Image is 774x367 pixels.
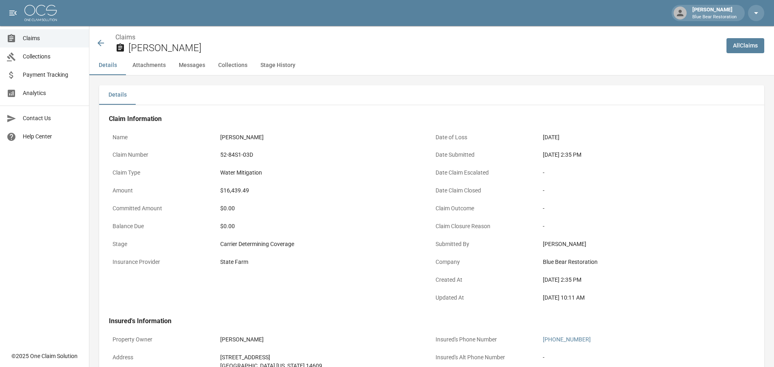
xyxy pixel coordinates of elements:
[432,254,540,270] p: Company
[212,56,254,75] button: Collections
[543,151,751,159] div: [DATE] 2:35 PM
[89,56,774,75] div: anchor tabs
[543,222,751,231] div: -
[109,254,217,270] p: Insurance Provider
[220,186,428,195] div: $16,439.49
[109,183,217,199] p: Amount
[109,236,217,252] p: Stage
[115,33,135,41] a: Claims
[220,222,428,231] div: $0.00
[543,186,751,195] div: -
[23,89,82,97] span: Analytics
[689,6,740,20] div: [PERSON_NAME]
[432,350,540,365] p: Insured's Alt Phone Number
[109,165,217,181] p: Claim Type
[23,52,82,61] span: Collections
[126,56,172,75] button: Attachments
[543,204,751,213] div: -
[220,204,428,213] div: $0.00
[128,42,720,54] h2: [PERSON_NAME]
[109,350,217,365] p: Address
[220,168,428,177] div: Water Mitigation
[220,335,428,344] div: [PERSON_NAME]
[24,5,57,21] img: ocs-logo-white-transparent.png
[432,201,540,216] p: Claim Outcome
[220,258,428,266] div: State Farm
[99,85,136,105] button: Details
[543,276,751,284] div: [DATE] 2:35 PM
[543,294,751,302] div: [DATE] 10:11 AM
[432,183,540,199] p: Date Claim Closed
[432,147,540,163] p: Date Submitted
[432,272,540,288] p: Created At
[432,218,540,234] p: Claim Closure Reason
[23,114,82,123] span: Contact Us
[23,132,82,141] span: Help Center
[543,353,751,362] div: -
[109,218,217,234] p: Balance Due
[726,38,764,53] a: AllClaims
[109,332,217,348] p: Property Owner
[432,236,540,252] p: Submitted By
[220,353,428,362] div: [STREET_ADDRESS]
[109,130,217,145] p: Name
[543,336,591,343] a: [PHONE_NUMBER]
[99,85,764,105] div: details tabs
[692,14,737,21] p: Blue Bear Restoration
[109,317,754,325] h4: Insured's Information
[220,133,428,142] div: [PERSON_NAME]
[432,165,540,181] p: Date Claim Escalated
[115,32,720,42] nav: breadcrumb
[220,151,428,159] div: 52-84S1-03D
[109,147,217,163] p: Claim Number
[543,133,751,142] div: [DATE]
[109,201,217,216] p: Committed Amount
[432,290,540,306] p: Updated At
[254,56,302,75] button: Stage History
[543,240,751,248] div: [PERSON_NAME]
[172,56,212,75] button: Messages
[23,34,82,43] span: Claims
[543,168,751,177] div: -
[220,240,428,248] div: Carrier Determining Coverage
[432,130,540,145] p: Date of Loss
[11,352,78,360] div: © 2025 One Claim Solution
[432,332,540,348] p: Insured's Phone Number
[23,71,82,79] span: Payment Tracking
[89,56,126,75] button: Details
[109,115,754,123] h4: Claim Information
[543,258,751,266] div: Blue Bear Restoration
[5,5,21,21] button: open drawer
